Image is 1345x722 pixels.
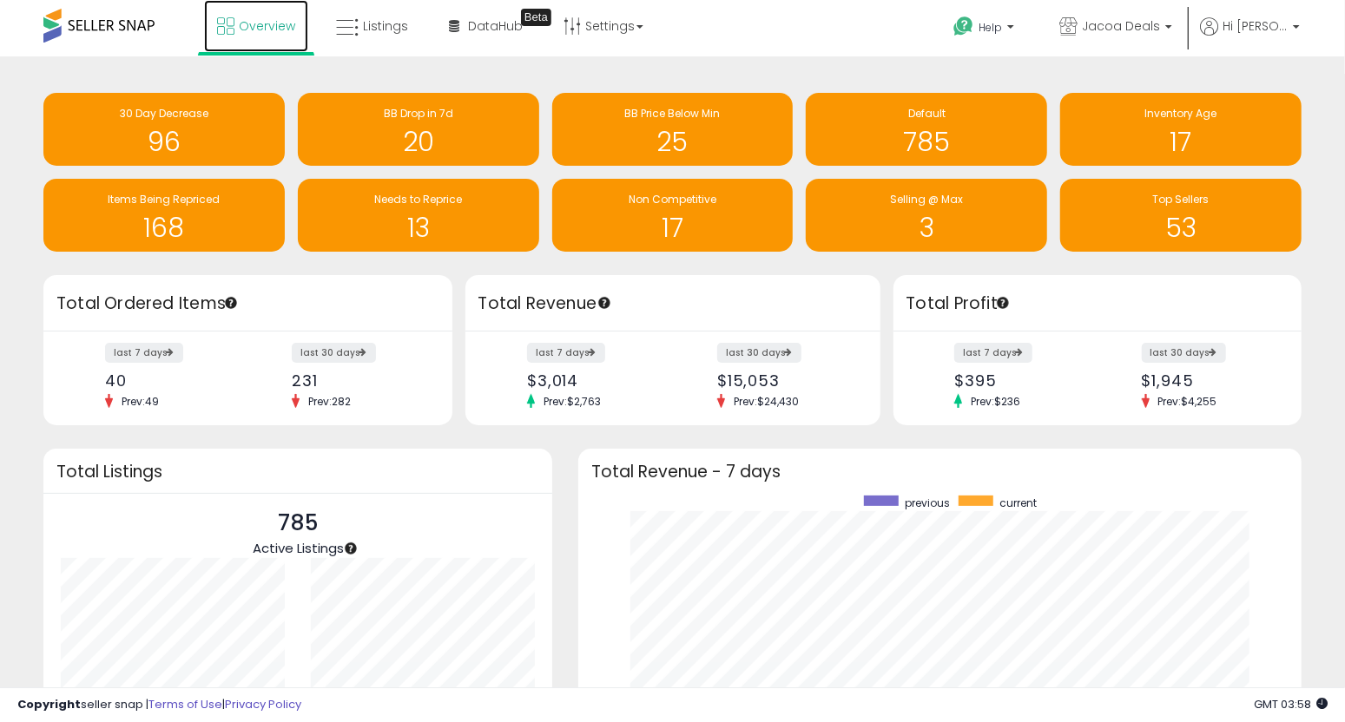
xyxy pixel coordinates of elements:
span: Listings [363,17,408,35]
span: Hi [PERSON_NAME] [1223,17,1288,35]
h1: 20 [307,128,531,156]
strong: Copyright [17,696,81,712]
a: Help [940,3,1032,56]
span: DataHub [468,17,523,35]
div: seller snap | | [17,697,301,713]
a: 30 Day Decrease 96 [43,93,285,166]
h3: Total Profit [907,292,1289,316]
i: Get Help [953,16,974,37]
h1: 25 [561,128,785,156]
span: previous [905,496,950,510]
label: last 30 days [292,343,376,363]
a: Selling @ Max 3 [806,179,1047,252]
div: $3,014 [527,371,660,390]
span: Items Being Repriced [108,192,220,207]
span: Prev: 282 [300,394,359,409]
h3: Total Listings [56,465,539,478]
span: Jacoa Deals [1082,17,1160,35]
a: Inventory Age 17 [1060,93,1302,166]
a: Non Competitive 17 [552,179,794,252]
label: last 30 days [717,343,801,363]
h1: 13 [307,213,531,242]
div: 231 [292,371,421,390]
span: Overview [239,17,295,35]
span: Selling @ Max [890,192,963,207]
h3: Total Revenue [478,292,867,316]
div: Tooltip anchor [343,541,359,556]
h1: 17 [1069,128,1293,156]
span: Help [979,20,1002,35]
h3: Total Ordered Items [56,292,439,316]
span: Prev: $236 [962,394,1029,409]
label: last 7 days [105,343,183,363]
h3: Total Revenue - 7 days [591,465,1289,478]
a: BB Price Below Min 25 [552,93,794,166]
label: last 7 days [954,343,1032,363]
p: 785 [253,507,344,540]
a: Needs to Reprice 13 [298,179,539,252]
span: Prev: $4,255 [1150,394,1226,409]
div: $15,053 [717,371,850,390]
span: BB Drop in 7d [384,106,453,121]
a: Items Being Repriced 168 [43,179,285,252]
a: BB Drop in 7d 20 [298,93,539,166]
div: $395 [954,371,1084,390]
div: Tooltip anchor [597,295,612,311]
span: 2025-09-8 03:58 GMT [1254,696,1328,712]
h1: 53 [1069,213,1293,242]
span: Needs to Reprice [374,192,462,207]
span: 30 Day Decrease [120,106,208,121]
h1: 3 [814,213,1038,242]
div: Tooltip anchor [995,295,1011,311]
label: last 7 days [527,343,605,363]
h1: 785 [814,128,1038,156]
span: Prev: $2,763 [535,394,610,409]
div: Tooltip anchor [223,295,239,311]
a: Top Sellers 53 [1060,179,1302,252]
a: Terms of Use [148,696,222,712]
h1: 96 [52,128,276,156]
h1: 17 [561,213,785,242]
a: Hi [PERSON_NAME] [1200,17,1300,56]
a: Default 785 [806,93,1047,166]
span: Non Competitive [629,192,716,207]
span: BB Price Below Min [624,106,720,121]
span: Inventory Age [1145,106,1217,121]
a: Privacy Policy [225,696,301,712]
span: Top Sellers [1153,192,1210,207]
div: Tooltip anchor [521,9,551,26]
span: Default [908,106,946,121]
span: Active Listings [253,539,344,557]
h1: 168 [52,213,276,242]
div: $1,945 [1142,371,1271,390]
label: last 30 days [1142,343,1226,363]
span: Prev: 49 [113,394,168,409]
span: Prev: $24,430 [725,394,808,409]
span: current [999,496,1037,510]
div: 40 [105,371,234,390]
